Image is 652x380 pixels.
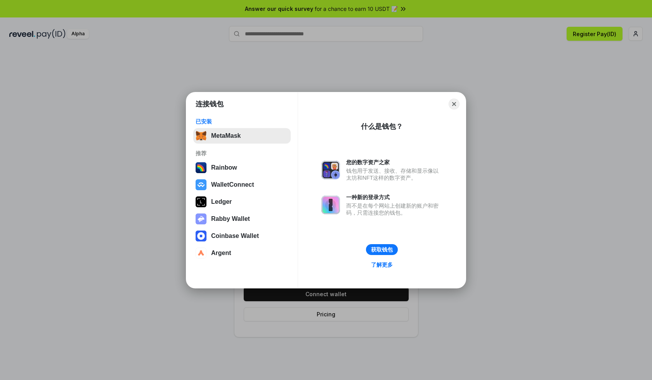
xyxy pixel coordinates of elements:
[193,228,291,244] button: Coinbase Wallet
[211,250,231,257] div: Argent
[196,162,206,173] img: svg+xml,%3Csvg%20width%3D%22120%22%20height%3D%22120%22%20viewBox%3D%220%200%20120%20120%22%20fil...
[211,164,237,171] div: Rainbow
[196,231,206,241] img: svg+xml,%3Csvg%20width%3D%2228%22%20height%3D%2228%22%20viewBox%3D%220%200%2028%2028%22%20fill%3D...
[321,161,340,179] img: svg+xml,%3Csvg%20xmlns%3D%22http%3A%2F%2Fwww.w3.org%2F2000%2Fsvg%22%20fill%3D%22none%22%20viewBox...
[196,213,206,224] img: svg+xml,%3Csvg%20xmlns%3D%22http%3A%2F%2Fwww.w3.org%2F2000%2Fsvg%22%20fill%3D%22none%22%20viewBox...
[193,128,291,144] button: MetaMask
[366,260,397,270] a: 了解更多
[361,122,403,131] div: 什么是钱包？
[211,181,254,188] div: WalletConnect
[346,194,442,201] div: 一种新的登录方式
[346,167,442,181] div: 钱包用于发送、接收、存储和显示像以太坊和NFT这样的数字资产。
[193,160,291,175] button: Rainbow
[211,233,259,239] div: Coinbase Wallet
[211,132,241,139] div: MetaMask
[211,198,232,205] div: Ledger
[193,194,291,210] button: Ledger
[196,130,206,141] img: svg+xml,%3Csvg%20fill%3D%22none%22%20height%3D%2233%22%20viewBox%3D%220%200%2035%2033%22%20width%...
[449,99,460,109] button: Close
[366,244,398,255] button: 获取钱包
[321,196,340,214] img: svg+xml,%3Csvg%20xmlns%3D%22http%3A%2F%2Fwww.w3.org%2F2000%2Fsvg%22%20fill%3D%22none%22%20viewBox...
[346,159,442,166] div: 您的数字资产之家
[346,202,442,216] div: 而不是在每个网站上创建新的账户和密码，只需连接您的钱包。
[196,196,206,207] img: svg+xml,%3Csvg%20xmlns%3D%22http%3A%2F%2Fwww.w3.org%2F2000%2Fsvg%22%20width%3D%2228%22%20height%3...
[193,177,291,193] button: WalletConnect
[211,215,250,222] div: Rabby Wallet
[193,245,291,261] button: Argent
[196,248,206,259] img: svg+xml,%3Csvg%20width%3D%2228%22%20height%3D%2228%22%20viewBox%3D%220%200%2028%2028%22%20fill%3D...
[193,211,291,227] button: Rabby Wallet
[371,246,393,253] div: 获取钱包
[371,261,393,268] div: 了解更多
[196,118,288,125] div: 已安装
[196,99,224,109] h1: 连接钱包
[196,150,288,157] div: 推荐
[196,179,206,190] img: svg+xml,%3Csvg%20width%3D%2228%22%20height%3D%2228%22%20viewBox%3D%220%200%2028%2028%22%20fill%3D...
